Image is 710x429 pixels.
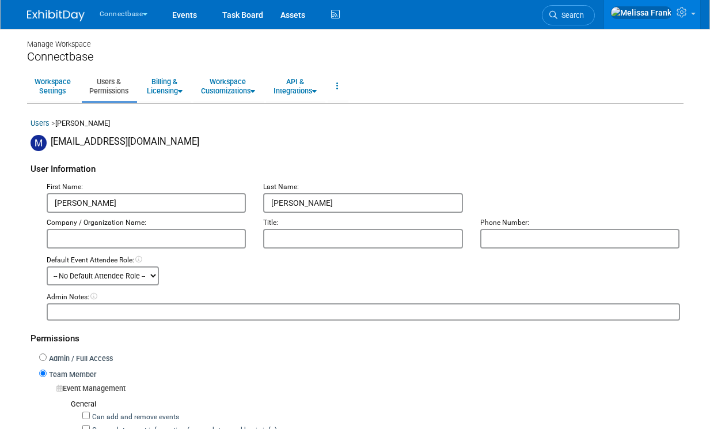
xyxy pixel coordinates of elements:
[31,135,47,151] img: Mike Berman
[47,370,96,381] label: Team Member
[27,10,85,21] img: ExhibitDay
[263,182,463,193] div: Last Name:
[51,119,55,127] span: >
[27,72,78,100] a: WorkspaceSettings
[47,292,680,303] div: Admin Notes:
[82,72,136,100] a: Users &Permissions
[31,118,680,135] div: [PERSON_NAME]
[51,136,199,147] span: [EMAIL_ADDRESS][DOMAIN_NAME]
[263,218,463,228] div: Title:
[90,412,179,423] label: Can add and remove events
[27,50,684,64] div: Connectbase
[31,321,680,351] div: Permissions
[610,6,672,19] img: Melissa Frank
[27,29,684,50] div: Manage Workspace
[31,119,50,127] a: Users
[480,218,680,228] div: Phone Number:
[47,255,680,266] div: Default Event Attendee Role:
[266,72,324,100] a: API &Integrations
[139,72,190,100] a: Billing &Licensing
[193,72,263,100] a: WorkspaceCustomizations
[56,383,680,394] div: Event Management
[31,151,680,182] div: User Information
[542,5,595,25] a: Search
[47,353,113,364] label: Admin / Full Access
[71,399,680,410] div: General
[47,218,246,228] div: Company / Organization Name:
[47,182,246,193] div: First Name:
[557,11,584,20] span: Search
